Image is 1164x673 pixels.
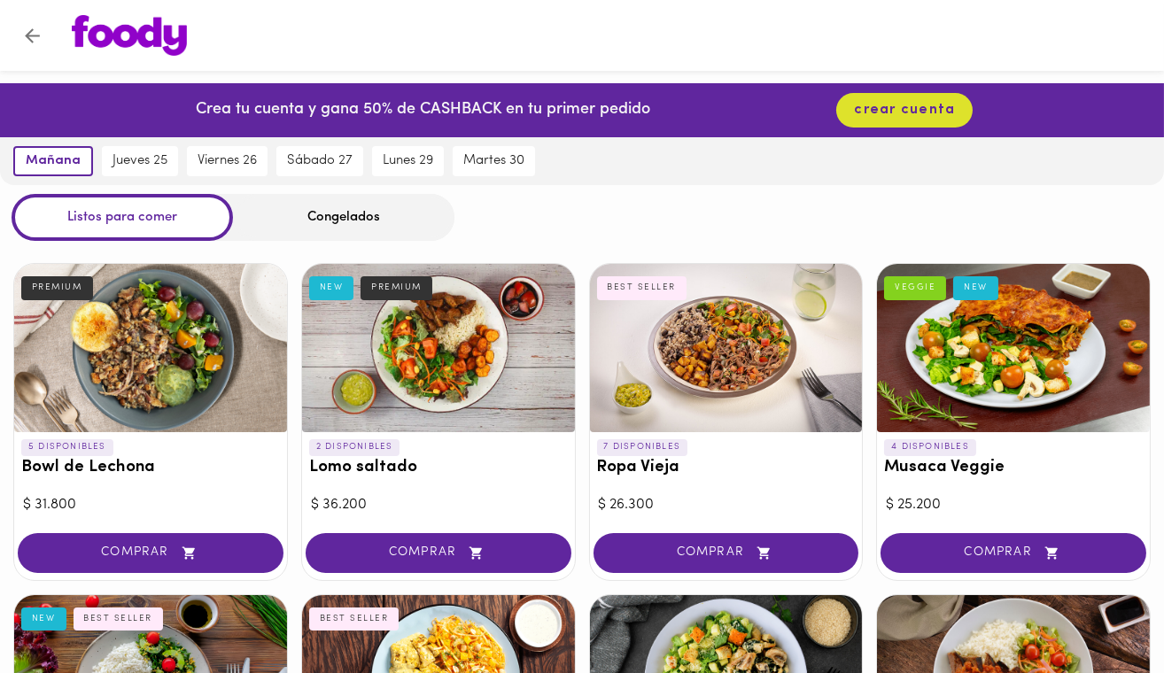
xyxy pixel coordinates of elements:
h3: Bowl de Lechona [21,459,280,477]
p: 5 DISPONIBLES [21,439,113,455]
button: crear cuenta [836,93,973,128]
div: $ 25.200 [886,495,1141,515]
div: NEW [953,276,998,299]
button: jueves 25 [102,146,178,176]
button: COMPRAR [881,533,1146,573]
div: Listos para comer [12,194,233,241]
div: NEW [309,276,354,299]
button: mañana [13,146,93,176]
button: martes 30 [453,146,535,176]
div: Congelados [233,194,454,241]
span: viernes 26 [198,153,257,169]
div: PREMIUM [361,276,432,299]
span: mañana [26,153,81,169]
button: Volver [11,14,54,58]
h3: Ropa Vieja [597,459,856,477]
p: 2 DISPONIBLES [309,439,400,455]
span: lunes 29 [383,153,433,169]
div: NEW [21,607,66,630]
h3: Musaca Veggie [884,459,1143,477]
span: COMPRAR [903,545,1124,561]
div: PREMIUM [21,276,93,299]
span: sábado 27 [287,153,353,169]
span: crear cuenta [854,102,955,119]
iframe: Messagebird Livechat Widget [1061,570,1146,655]
div: $ 36.200 [311,495,566,515]
div: Musaca Veggie [877,264,1150,432]
button: lunes 29 [372,146,444,176]
img: logo.png [72,15,187,56]
div: BEST SELLER [597,276,687,299]
div: Lomo saltado [302,264,575,432]
div: $ 31.800 [23,495,278,515]
h3: Lomo saltado [309,459,568,477]
button: COMPRAR [18,533,283,573]
button: COMPRAR [306,533,571,573]
div: $ 26.300 [599,495,854,515]
p: 7 DISPONIBLES [597,439,688,455]
button: sábado 27 [276,146,363,176]
span: COMPRAR [328,545,549,561]
div: Bowl de Lechona [14,264,287,432]
div: BEST SELLER [309,607,400,630]
span: martes 30 [463,153,524,169]
span: jueves 25 [113,153,167,169]
span: COMPRAR [616,545,837,561]
button: COMPRAR [594,533,859,573]
button: viernes 26 [187,146,268,176]
p: 4 DISPONIBLES [884,439,976,455]
div: BEST SELLER [74,607,164,630]
div: VEGGIE [884,276,946,299]
p: Crea tu cuenta y gana 50% de CASHBACK en tu primer pedido [196,99,650,122]
div: Ropa Vieja [590,264,863,432]
span: COMPRAR [40,545,261,561]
